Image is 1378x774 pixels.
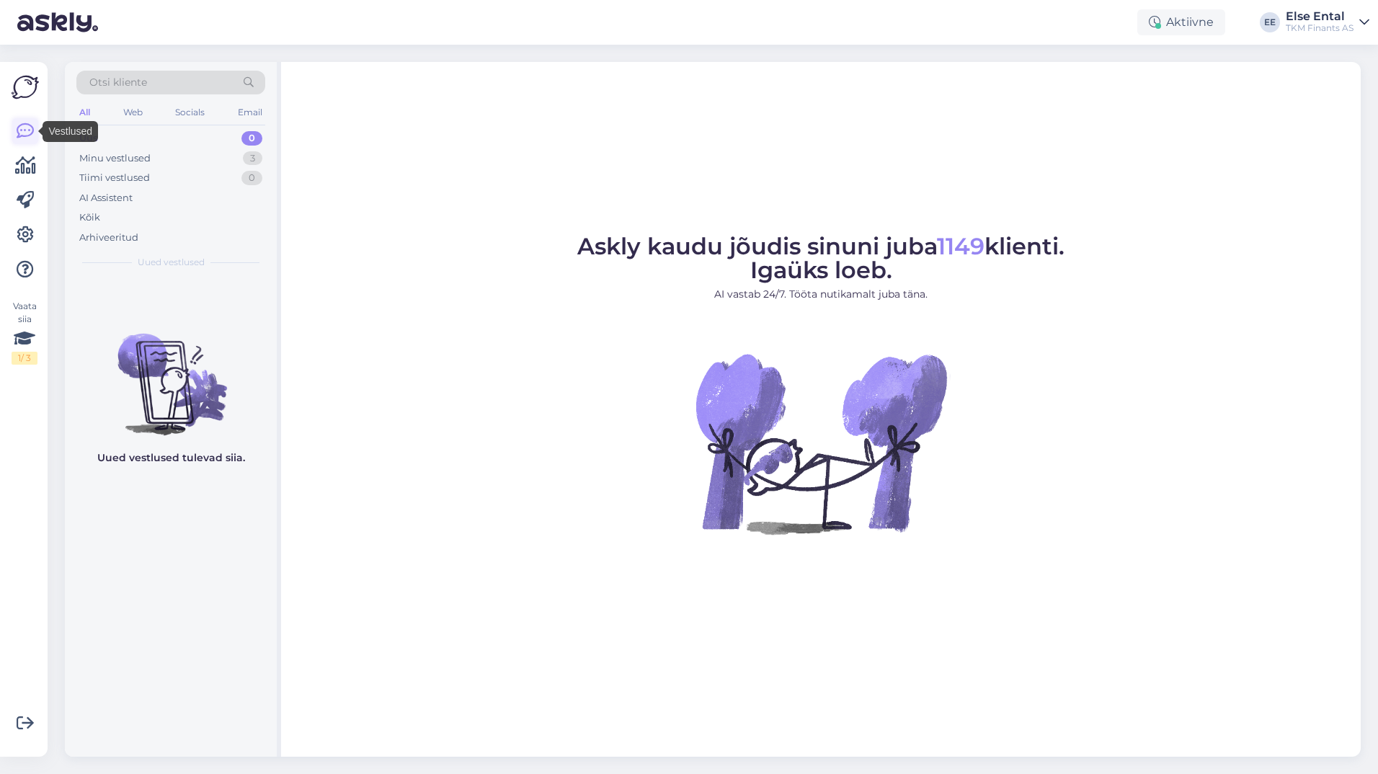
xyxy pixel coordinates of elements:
[172,103,208,122] div: Socials
[89,75,147,90] span: Otsi kliente
[12,300,37,365] div: Vaata siia
[65,308,277,437] img: No chats
[577,232,1064,284] span: Askly kaudu jõudis sinuni juba klienti. Igaüks loeb.
[937,232,984,260] span: 1149
[241,131,262,146] div: 0
[1286,11,1353,22] div: Else Ental
[79,231,138,245] div: Arhiveeritud
[243,151,262,166] div: 3
[79,191,133,205] div: AI Assistent
[76,103,93,122] div: All
[79,151,151,166] div: Minu vestlused
[1286,11,1369,34] a: Else EntalTKM Finants AS
[120,103,146,122] div: Web
[79,171,150,185] div: Tiimi vestlused
[235,103,265,122] div: Email
[577,287,1064,302] p: AI vastab 24/7. Tööta nutikamalt juba täna.
[12,352,37,365] div: 1 / 3
[97,450,245,466] p: Uued vestlused tulevad siia.
[241,171,262,185] div: 0
[1137,9,1225,35] div: Aktiivne
[1286,22,1353,34] div: TKM Finants AS
[79,210,100,225] div: Kõik
[138,256,205,269] span: Uued vestlused
[43,121,98,142] div: Vestlused
[691,313,951,573] img: No Chat active
[1260,12,1280,32] div: EE
[12,74,39,101] img: Askly Logo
